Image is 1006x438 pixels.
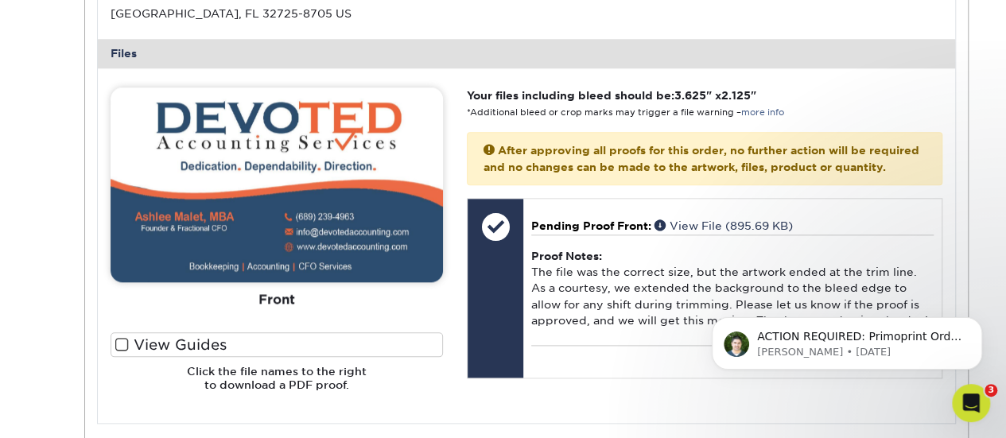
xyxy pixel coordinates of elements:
small: *Additional bleed or crop marks may trigger a file warning – [467,107,784,118]
a: more info [741,107,784,118]
div: Front [111,281,443,316]
label: View Guides [111,332,443,357]
strong: Proof Notes: [531,250,602,262]
strong: Your files including bleed should be: " x " [467,89,756,102]
h6: Click the file names to the right to download a PDF proof. [111,365,443,404]
span: 3 [985,384,997,397]
div: The file was the correct size, but the artwork ended at the trim line. As a courtesy, we extended... [531,235,933,345]
iframe: Intercom notifications message [688,284,1006,395]
strong: After approving all proofs for this order, no further action will be required and no changes can ... [484,144,919,172]
span: 2.125 [721,89,751,102]
span: 3.625 [674,89,706,102]
div: Files [98,39,955,68]
iframe: Intercom live chat [952,384,990,422]
a: View File (895.69 KB) [654,219,793,232]
span: Pending Proof Front: [531,219,651,232]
